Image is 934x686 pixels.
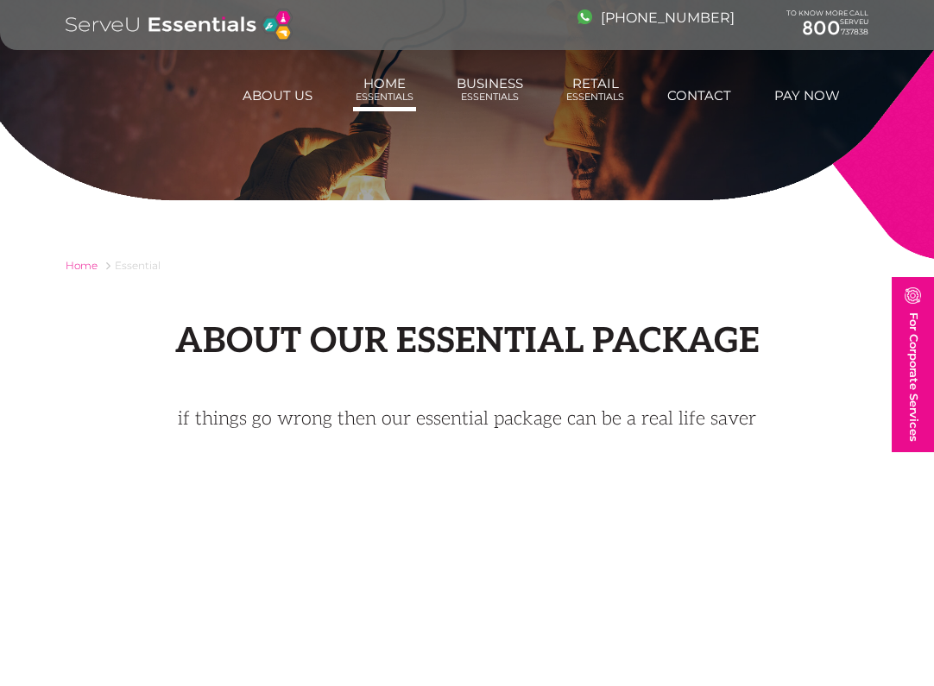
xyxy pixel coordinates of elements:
[240,79,315,112] a: About us
[892,277,934,452] a: For Corporate Services
[665,79,734,112] a: Contact
[104,406,830,432] p: if things go wrong then our essential package can be a real life saver
[577,9,592,24] img: image
[786,9,868,41] div: TO KNOW MORE CALL SERVEU
[564,67,627,111] a: RetailEssentials
[66,9,293,41] img: logo
[353,67,416,111] a: HomeEssentials
[786,17,868,40] a: 800737838
[356,91,413,103] span: Essentials
[772,79,842,112] a: Pay Now
[66,321,868,362] h2: About our Essential Package
[802,16,841,40] span: 800
[566,91,624,103] span: Essentials
[115,259,161,272] span: Essential
[577,9,735,26] a: [PHONE_NUMBER]
[457,91,523,103] span: Essentials
[454,67,526,111] a: BusinessEssentials
[66,259,98,272] a: Home
[905,287,921,304] img: image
